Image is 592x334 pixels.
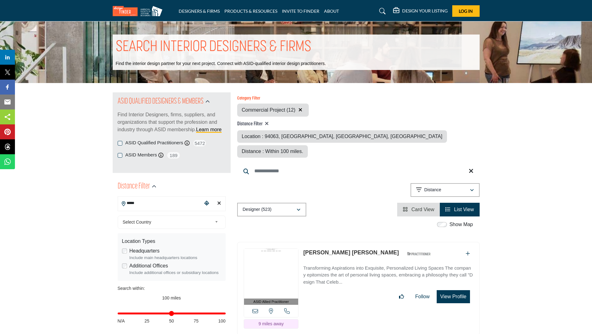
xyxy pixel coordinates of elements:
h5: DESIGN YOUR LISTING [402,8,448,14]
input: Search Keyword [237,164,480,179]
h2: ASID QUALIFIED DESIGNERS & MEMBERS [118,96,204,107]
p: Gina Viscusi Elson [303,248,399,257]
span: Distance : Within 100 miles. [242,149,303,154]
li: Card View [397,203,440,216]
a: [PERSON_NAME] [PERSON_NAME] [303,249,399,256]
h1: SEARCH INTERIOR DESIGNERS & FIRMS [116,38,311,57]
button: Like listing [395,290,408,303]
p: Find Interior Designers, firms, suppliers, and organizations that support the profession and indu... [118,111,226,133]
span: Log In [459,8,473,14]
a: Learn more [196,127,222,132]
a: View Card [403,207,434,212]
p: Designer (523) [243,206,272,213]
span: Select Country [123,218,212,226]
span: 50 [169,318,174,324]
label: Additional Offices [129,262,168,270]
span: 5472 [193,139,207,147]
p: Find the interior design partner for your next project. Connect with ASID-qualified interior desi... [116,61,326,67]
h4: Distance Filter [237,121,480,127]
button: Log In [452,5,480,17]
a: Add To List [466,251,470,256]
input: Search Location [118,197,202,209]
li: List View [440,203,479,216]
h6: Category Filter [237,96,309,101]
span: 9 miles away [258,321,284,326]
span: Location : 94063, [GEOGRAPHIC_DATA], [GEOGRAPHIC_DATA], [GEOGRAPHIC_DATA] [242,134,443,139]
span: 100 [218,318,225,324]
p: Transforming Aspirations into Exquisite, Personalized Living Spaces The company epitomizes the ar... [303,265,473,286]
a: View List [445,207,474,212]
a: ABOUT [324,8,339,14]
div: Choose your current location [202,197,211,210]
label: ASID Qualified Practitioners [125,139,183,146]
span: 25 [144,318,149,324]
button: View Profile [437,290,470,303]
span: N/A [118,318,125,324]
a: DESIGNERS & FIRMS [179,8,220,14]
a: Transforming Aspirations into Exquisite, Personalized Living Spaces The company epitomizes the ar... [303,261,473,286]
label: Headquarters [129,247,160,255]
span: 75 [194,318,199,324]
button: Follow [411,290,434,303]
span: Card View [411,207,435,212]
span: 189 [167,151,181,159]
div: Include additional offices or subsidiary locations [129,270,221,276]
img: ASID Qualified Practitioners Badge Icon [405,250,433,258]
a: INVITE TO FINDER [282,8,319,14]
img: Site Logo [113,6,166,16]
span: Commercial Project (12) [242,107,295,113]
h2: Distance Filter [118,181,150,192]
div: DESIGN YOUR LISTING [393,7,448,15]
button: Designer (523) [237,203,306,216]
a: ASID Allied Practitioner [244,249,298,305]
label: Show Map [449,221,473,228]
span: ASID Allied Practitioner [253,299,289,304]
button: Distance [411,183,480,197]
div: Clear search location [214,197,224,210]
a: Search [373,6,390,16]
p: Distance [424,187,441,193]
label: ASID Members [125,151,157,159]
div: Include main headquarters locations [129,255,221,261]
a: PRODUCTS & RESOURCES [224,8,277,14]
div: Location Types [122,238,221,245]
span: List View [454,207,474,212]
span: 100 miles [162,295,181,300]
img: Gina Viscusi Elson [244,249,298,299]
div: Search within: [118,285,226,292]
input: ASID Qualified Practitioners checkbox [118,141,122,146]
input: ASID Members checkbox [118,153,122,158]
